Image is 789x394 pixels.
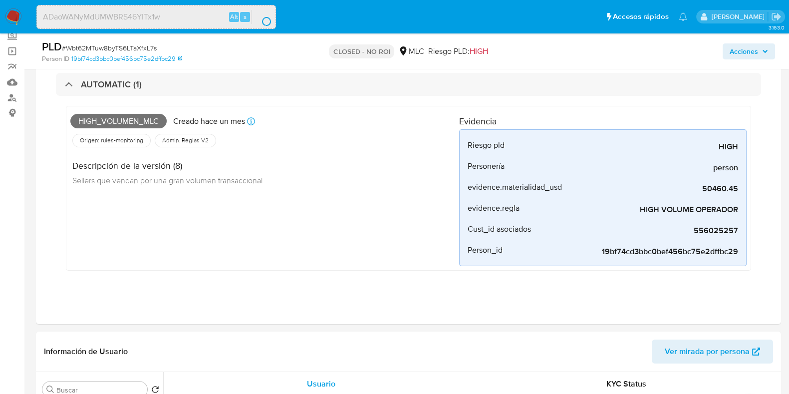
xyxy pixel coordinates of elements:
div: AUTOMATIC (1) [56,73,761,96]
input: Buscar usuario o caso... [37,10,275,23]
span: Alt [230,12,238,21]
span: s [244,12,247,21]
span: Usuario [307,378,335,390]
span: HIGH [469,45,488,57]
span: Origen: rules-monitoring [79,136,144,144]
span: # Wbt62MTuw8byTS6LTaXfxL7s [62,43,157,53]
p: CLOSED - NO ROI [329,44,394,58]
div: MLC [398,46,424,57]
span: KYC Status [606,378,646,390]
b: PLD [42,38,62,54]
a: Notificaciones [679,12,687,21]
h3: AUTOMATIC (1) [81,79,142,90]
span: High_volumen_mlc [70,114,167,129]
button: search-icon [252,10,272,24]
button: Buscar [46,386,54,394]
span: Acciones [730,43,758,59]
button: Ver mirada por persona [652,340,773,364]
p: Creado hace un mes [173,116,245,127]
span: Admin. Reglas V2 [161,136,210,144]
span: Ver mirada por persona [665,340,750,364]
button: Acciones [723,43,775,59]
span: Accesos rápidos [613,11,669,22]
span: Riesgo PLD: [428,46,488,57]
b: Person ID [42,54,69,63]
span: Sellers que vendan por una gran volumen transaccional [72,175,263,186]
a: 19bf74cd3bbc0bef456bc75e2dffbc29 [71,54,182,63]
span: 3.163.0 [768,23,784,31]
h1: Información de Usuario [44,347,128,357]
h4: Descripción de la versión (8) [72,160,263,171]
p: camilafernanda.paredessaldano@mercadolibre.cl [711,12,768,21]
a: Salir [771,11,782,22]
